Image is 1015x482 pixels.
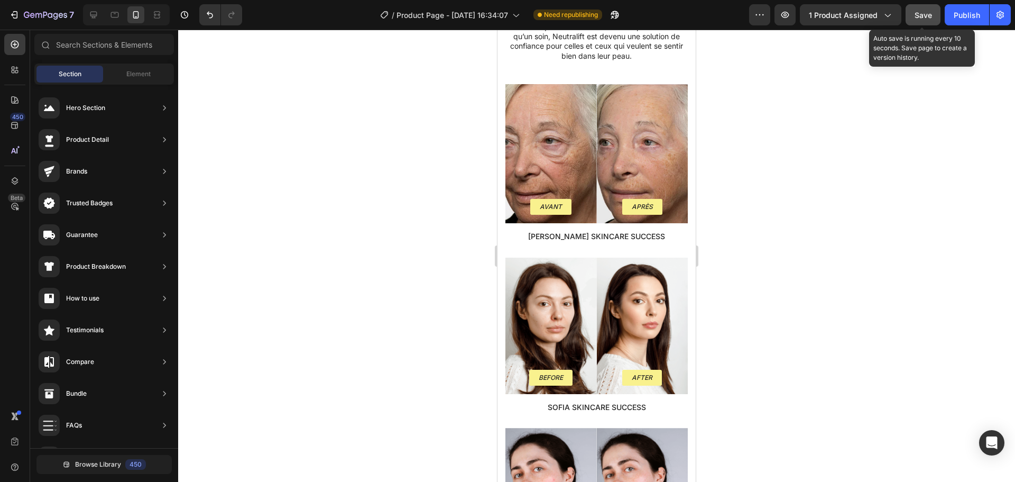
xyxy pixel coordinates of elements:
[59,69,81,79] span: Section
[9,373,189,383] p: Sofia Skincare Success
[34,34,174,55] input: Search Sections & Elements
[125,459,146,470] div: 450
[4,4,79,25] button: 7
[75,460,121,469] span: Browse Library
[809,10,878,21] span: 1 product assigned
[979,430,1004,456] div: Open Intercom Messenger
[66,388,87,399] div: Bundle
[99,228,191,365] div: Background Image
[66,420,82,431] div: FAQs
[8,194,25,202] div: Beta
[800,4,901,25] button: 1 product assigned
[9,202,189,212] p: [PERSON_NAME] Skincare Success
[8,228,99,365] div: Background Image
[126,69,151,79] span: Element
[66,198,113,208] div: Trusted Badges
[42,172,64,182] p: avant
[99,54,191,194] div: Background Image
[69,8,74,21] p: 7
[544,10,598,20] span: Need republishing
[134,172,155,182] p: après
[392,10,394,21] span: /
[41,343,66,353] p: Before
[10,113,25,121] div: 450
[497,30,696,482] iframe: Design area
[66,166,87,177] div: Brands
[66,325,104,335] div: Testimonials
[66,261,126,272] div: Product Breakdown
[36,455,172,474] button: Browse Library450
[906,4,940,25] button: Save
[945,4,989,25] button: Publish
[66,357,94,367] div: Compare
[66,134,109,145] div: Product Detail
[8,54,99,194] div: Background Image
[954,10,980,21] div: Publish
[396,10,508,21] span: Product Page - [DATE] 16:34:07
[134,343,155,353] p: After
[66,230,98,240] div: Guarantee
[66,293,99,304] div: How to use
[66,103,105,113] div: Hero Section
[915,11,932,20] span: Save
[199,4,242,25] div: Undo/Redo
